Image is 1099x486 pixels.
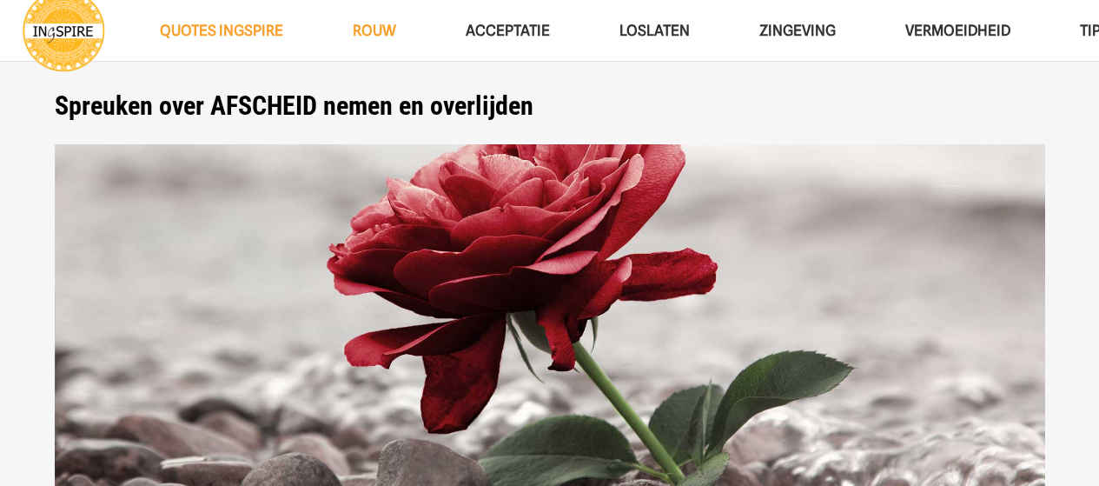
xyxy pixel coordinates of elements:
[619,22,690,39] span: Loslaten
[905,22,1010,39] span: VERMOEIDHEID
[125,9,318,53] a: QUOTES INGSPIREQUOTES INGSPIRE Menu
[431,9,585,53] a: AcceptatieAcceptatie Menu
[55,90,1045,122] h1: Spreuken over AFSCHEID nemen en overlijden
[160,22,283,39] span: QUOTES INGSPIRE
[318,9,431,53] a: ROUWROUW Menu
[759,22,836,39] span: Zingeving
[353,22,396,39] span: ROUW
[585,9,725,53] a: LoslatenLoslaten Menu
[871,9,1045,53] a: VERMOEIDHEIDVERMOEIDHEID Menu
[725,9,871,53] a: ZingevingZingeving Menu
[466,22,550,39] span: Acceptatie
